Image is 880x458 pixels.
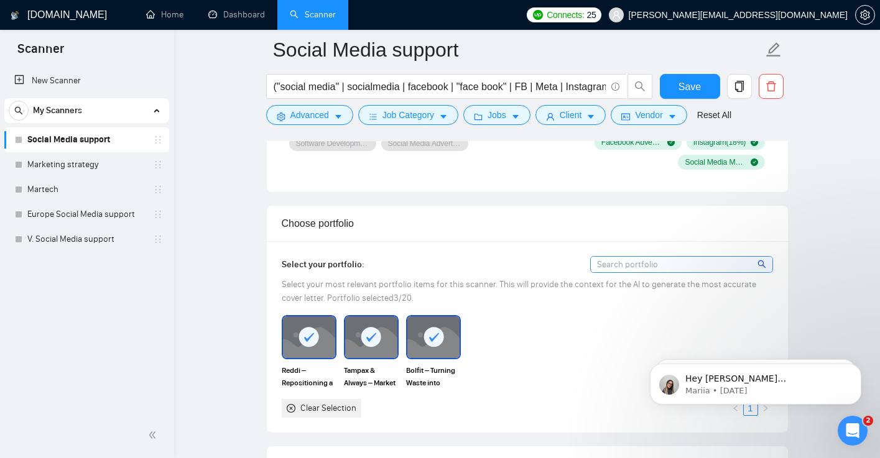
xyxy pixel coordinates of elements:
[153,185,163,195] span: holder
[759,81,783,92] span: delete
[863,416,873,426] span: 2
[855,10,875,20] a: setting
[631,337,880,424] iframe: Intercom notifications message
[587,8,596,22] span: 25
[838,416,868,446] iframe: Intercom live chat
[759,74,784,99] button: delete
[855,5,875,25] button: setting
[153,160,163,170] span: holder
[33,98,82,123] span: My Scanners
[290,9,336,20] a: searchScanner
[474,112,483,121] span: folder
[344,364,399,389] span: Tampax & Always – Market Breakthrough in [GEOGRAPHIC_DATA]
[27,202,146,227] a: Europe Social Media support
[621,112,630,121] span: idcard
[693,137,746,147] span: Instagram ( 18 %)
[296,139,369,149] span: Software Development
[667,139,675,146] span: check-circle
[153,209,163,219] span: holder
[153,135,163,145] span: holder
[728,81,751,92] span: copy
[382,108,434,122] span: Job Category
[766,42,782,58] span: edit
[533,10,543,20] img: upwork-logo.png
[4,98,169,252] li: My Scanners
[282,364,336,389] span: Reddi – Repositioning a Tech Development Agency
[591,257,772,272] input: Search portfolio
[601,137,662,147] span: Facebook Advertising ( 22 %)
[535,105,606,125] button: userClientcaret-down
[560,108,582,122] span: Client
[511,112,520,121] span: caret-down
[439,112,448,121] span: caret-down
[611,83,619,91] span: info-circle
[463,105,530,125] button: folderJobscaret-down
[27,127,146,152] a: Social Media support
[406,364,461,389] span: Bolfit – Turning Waste into Awareness
[628,74,652,99] button: search
[679,79,701,94] span: Save
[14,68,159,93] a: New Scanner
[334,112,343,121] span: caret-down
[9,101,29,121] button: search
[751,139,758,146] span: check-circle
[146,9,183,20] a: homeHome
[751,158,758,166] span: check-circle
[586,112,595,121] span: caret-down
[727,74,752,99] button: copy
[7,40,74,66] span: Scanner
[148,429,160,441] span: double-left
[282,259,364,270] span: Select your portfolio:
[282,206,773,241] div: Choose portfolio
[547,8,584,22] span: Connects:
[153,234,163,244] span: holder
[27,152,146,177] a: Marketing strategy
[208,9,265,20] a: dashboardDashboard
[697,108,731,122] a: Reset All
[369,112,377,121] span: bars
[388,139,461,149] span: Social Media Advertising
[628,81,652,92] span: search
[9,106,28,115] span: search
[488,108,506,122] span: Jobs
[27,227,146,252] a: V. Social Media support
[635,108,662,122] span: Vendor
[273,34,763,65] input: Scanner name...
[277,112,285,121] span: setting
[11,6,19,25] img: logo
[856,10,874,20] span: setting
[287,404,295,413] span: close-circle
[282,279,756,303] span: Select your most relevant portfolio items for this scanner. This will provide the context for the...
[611,105,687,125] button: idcardVendorcaret-down
[4,68,169,93] li: New Scanner
[546,112,555,121] span: user
[300,401,356,415] div: Clear Selection
[612,11,621,19] span: user
[358,105,458,125] button: barsJob Categorycaret-down
[685,157,746,167] span: Social Media Management ( 18 %)
[274,79,606,94] input: Search Freelance Jobs...
[660,74,720,99] button: Save
[27,177,146,202] a: Martech
[266,105,353,125] button: settingAdvancedcaret-down
[668,112,677,121] span: caret-down
[757,257,768,271] span: search
[290,108,329,122] span: Advanced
